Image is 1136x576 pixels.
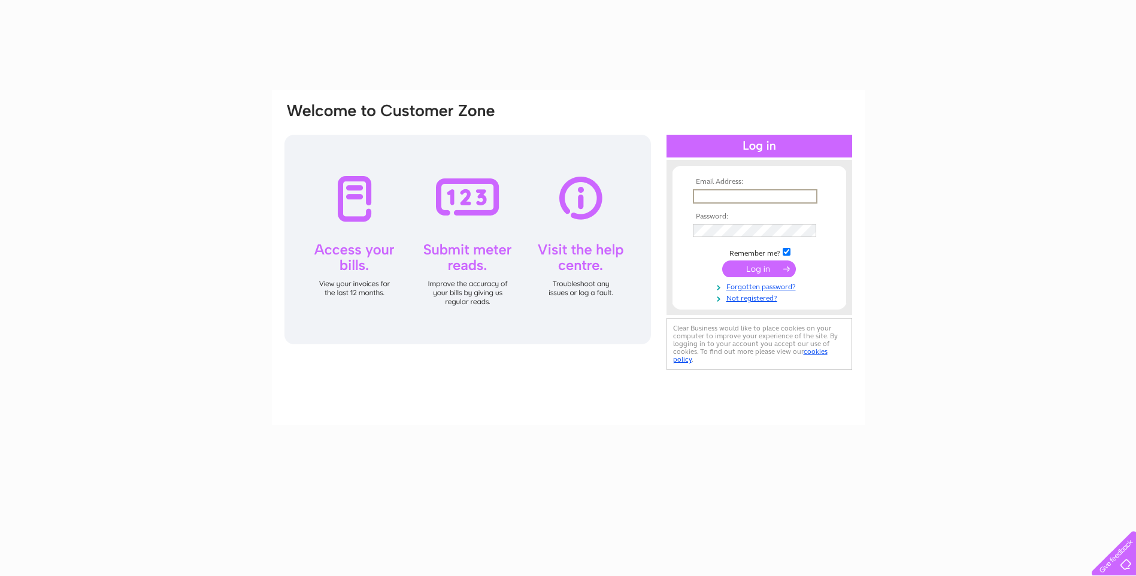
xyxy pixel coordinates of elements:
[722,260,796,277] input: Submit
[667,318,852,370] div: Clear Business would like to place cookies on your computer to improve your experience of the sit...
[693,280,829,292] a: Forgotten password?
[673,347,828,363] a: cookies policy
[690,213,829,221] th: Password:
[693,292,829,303] a: Not registered?
[690,178,829,186] th: Email Address:
[690,246,829,258] td: Remember me?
